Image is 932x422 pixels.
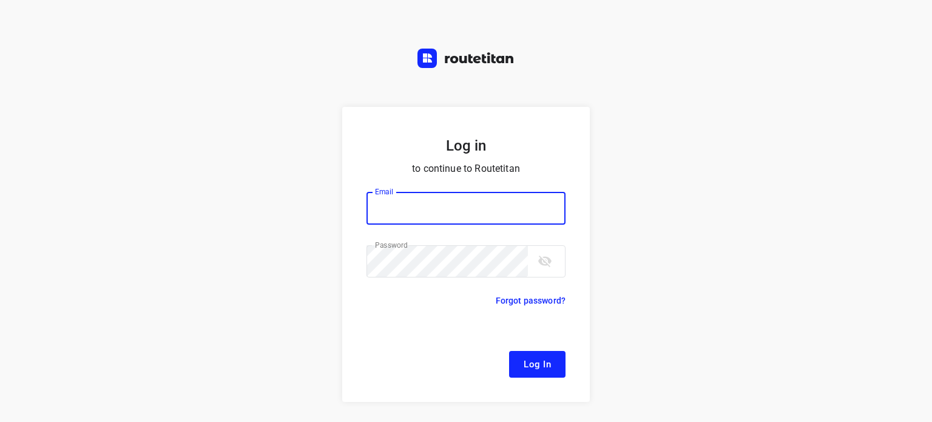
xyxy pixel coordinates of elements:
[533,249,557,273] button: toggle password visibility
[509,351,566,378] button: Log In
[417,49,515,68] img: Routetitan
[496,293,566,308] p: Forgot password?
[366,136,566,155] h5: Log in
[524,356,551,372] span: Log In
[366,160,566,177] p: to continue to Routetitan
